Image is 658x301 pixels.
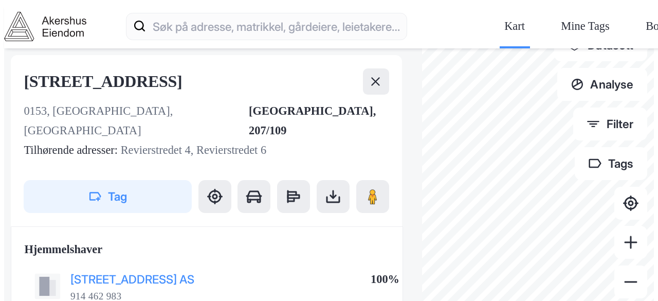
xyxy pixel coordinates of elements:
div: Kontrollprogram for chat [607,252,658,301]
div: Hjemmelshaver [24,240,389,259]
div: Revierstredet 4, Revierstredet 6 [24,140,376,160]
iframe: Chat Widget [607,252,658,301]
button: Analyse [557,68,648,101]
button: Tag [24,180,191,213]
div: 100% [371,270,399,289]
button: Tags [575,147,647,180]
button: Filter [573,108,648,140]
span: Tilhørende adresser: [24,144,120,156]
img: akershus-eiendom-logo.9091f326c980b4bce74ccdd9f866810c.svg [4,12,86,41]
div: [STREET_ADDRESS] [24,68,185,95]
div: 0153, [GEOGRAPHIC_DATA], [GEOGRAPHIC_DATA] [24,101,249,141]
input: Søk på adresse, matrikkel, gårdeiere, leietakere eller personer [146,10,407,43]
div: [GEOGRAPHIC_DATA], 207/109 [249,101,389,141]
div: Kart [504,16,525,36]
div: Mine Tags [561,16,609,36]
